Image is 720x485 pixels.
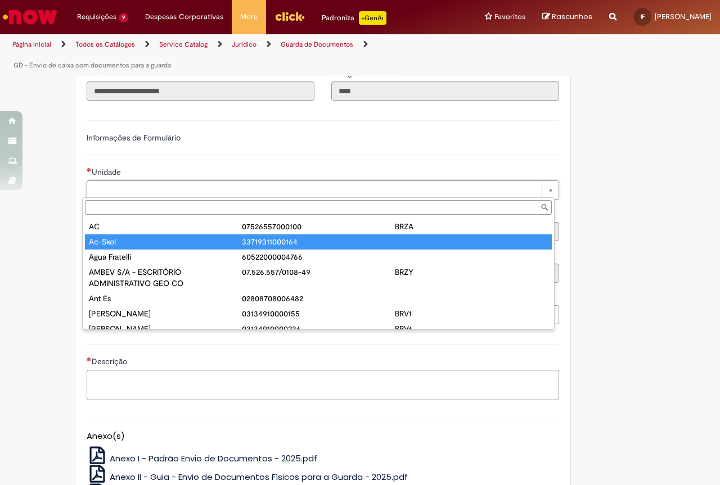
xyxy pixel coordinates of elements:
div: [PERSON_NAME] [89,323,242,334]
div: BRZY [395,266,548,278]
div: Ant Es [89,293,242,304]
div: BRV1 [395,308,548,319]
div: BRV6 [395,323,548,334]
div: [PERSON_NAME] [89,308,242,319]
div: AC [89,221,242,232]
div: 07.526.557/0108-49 [242,266,395,278]
div: 03134910000236 [242,323,395,334]
div: 33719311000164 [242,236,395,247]
div: 02808708006482 [242,293,395,304]
ul: Unidade [83,217,554,329]
div: 03134910000155 [242,308,395,319]
div: 60522000004766 [242,251,395,262]
div: 07526557000100 [242,221,395,232]
div: Ac-Skol [89,236,242,247]
div: AMBEV S/A - ESCRITÓRIO ADMINISTRATIVO GEO CO [89,266,242,289]
div: Agua Fratelli [89,251,242,262]
div: BRZA [395,221,548,232]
